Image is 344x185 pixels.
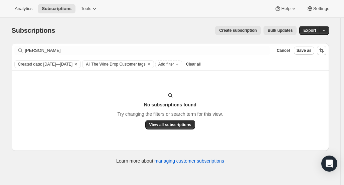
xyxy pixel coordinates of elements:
span: Help [281,6,290,11]
button: Created date: Sep 1, 2025—Sep 30, 2025 [15,61,73,68]
span: View all subscriptions [149,122,191,127]
div: Open Intercom Messenger [321,156,337,172]
h3: No subscriptions found [144,101,196,108]
button: Add filter [155,60,182,68]
button: View all subscriptions [145,120,195,129]
span: All The Wine Drop Customer tags [86,62,146,67]
button: Clear all [183,60,203,68]
button: Create subscription [215,26,261,35]
input: Filter subscribers [25,46,270,55]
button: Clear [72,61,79,68]
button: All The Wine Drop Customer tags [82,61,146,68]
button: Save as [294,47,314,55]
span: Bulk updates [268,28,293,33]
button: Cancel [274,47,292,55]
button: Analytics [11,4,36,13]
button: Bulk updates [264,26,297,35]
button: Clear [146,61,152,68]
p: Learn more about [116,158,224,164]
span: Created date: [DATE]—[DATE] [18,62,73,67]
p: Try changing the filters or search term for this view. [117,111,223,117]
button: Help [271,4,301,13]
button: Settings [303,4,333,13]
button: Sort the results [317,46,326,55]
span: Export [303,28,316,33]
button: Tools [77,4,102,13]
span: Clear all [186,62,201,67]
span: Subscriptions [12,27,55,34]
span: Subscriptions [42,6,71,11]
a: managing customer subscriptions [154,158,224,164]
span: Create subscription [219,28,257,33]
span: Settings [313,6,329,11]
span: Cancel [277,48,290,53]
span: Add filter [158,62,174,67]
span: Analytics [15,6,32,11]
button: Subscriptions [38,4,75,13]
span: Tools [81,6,91,11]
button: Export [299,26,320,35]
span: Save as [297,48,312,53]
